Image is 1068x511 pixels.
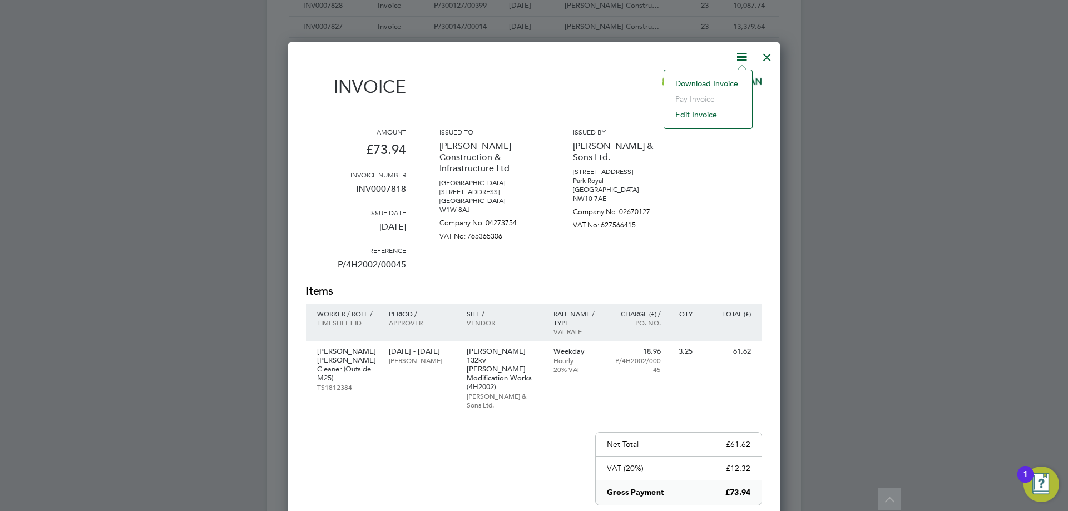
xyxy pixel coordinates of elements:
p: Park Royal [573,176,673,185]
p: [GEOGRAPHIC_DATA] [439,196,540,205]
h3: Invoice number [306,170,406,179]
p: [PERSON_NAME] [389,356,455,365]
p: [GEOGRAPHIC_DATA] [573,185,673,194]
p: INV0007818 [306,179,406,208]
p: Worker / Role / [317,309,378,318]
div: 1 [1023,474,1028,489]
h3: Amount [306,127,406,136]
p: £61.62 [726,439,750,449]
p: VAT No: 627566415 [573,216,673,230]
p: TS1812384 [317,383,378,391]
li: Edit invoice [670,107,746,122]
li: Pay invoice [670,91,746,107]
h3: Issue date [306,208,406,217]
p: Period / [389,309,455,318]
p: [DATE] [306,217,406,246]
p: [PERSON_NAME] & Sons Ltd. [467,391,542,409]
p: Po. No. [612,318,661,327]
p: VAT rate [553,327,602,336]
p: Net Total [607,439,639,449]
p: Approver [389,318,455,327]
p: Total (£) [704,309,751,318]
p: Company No: 02670127 [573,203,673,216]
h1: Invoice [306,76,406,97]
p: 18.96 [612,347,661,356]
p: [PERSON_NAME] 132kv [PERSON_NAME] Modification Works (4H2002) [467,347,542,391]
p: QTY [672,309,693,318]
h3: Issued to [439,127,540,136]
p: Weekday [553,347,602,356]
p: [PERSON_NAME] & Sons Ltd. [573,136,673,167]
p: [STREET_ADDRESS] [573,167,673,176]
p: [GEOGRAPHIC_DATA] [439,178,540,187]
img: dannysullivan-logo-remittance.png [662,73,762,93]
p: VAT No: 765365306 [439,227,540,241]
h3: Reference [306,246,406,255]
p: £73.94 [306,136,406,170]
p: Site / [467,309,542,318]
p: Timesheet ID [317,318,378,327]
p: Hourly [553,356,602,365]
p: 20% VAT [553,365,602,374]
p: Charge (£) / [612,309,661,318]
p: [PERSON_NAME] Construction & Infrastructure Ltd [439,136,540,178]
p: 61.62 [704,347,751,356]
p: Cleaner (Outside M25) [317,365,378,383]
p: P/4H2002/00045 [612,356,661,374]
p: W1W 8AJ [439,205,540,214]
p: £12.32 [726,463,750,473]
p: [DATE] - [DATE] [389,347,455,356]
h3: Issued by [573,127,673,136]
p: NW10 7AE [573,194,673,203]
p: VAT (20%) [607,463,644,473]
p: Company No: 04273754 [439,214,540,227]
p: Rate name / type [553,309,602,327]
button: Open Resource Center, 1 new notification [1023,467,1059,502]
p: [PERSON_NAME] [PERSON_NAME] [317,347,378,365]
p: [STREET_ADDRESS] [439,187,540,196]
p: Gross Payment [607,487,664,498]
li: Download Invoice [670,76,746,91]
p: Vendor [467,318,542,327]
p: P/4H2002/00045 [306,255,406,284]
p: 3.25 [672,347,693,356]
p: £73.94 [725,487,750,498]
h2: Items [306,284,762,299]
